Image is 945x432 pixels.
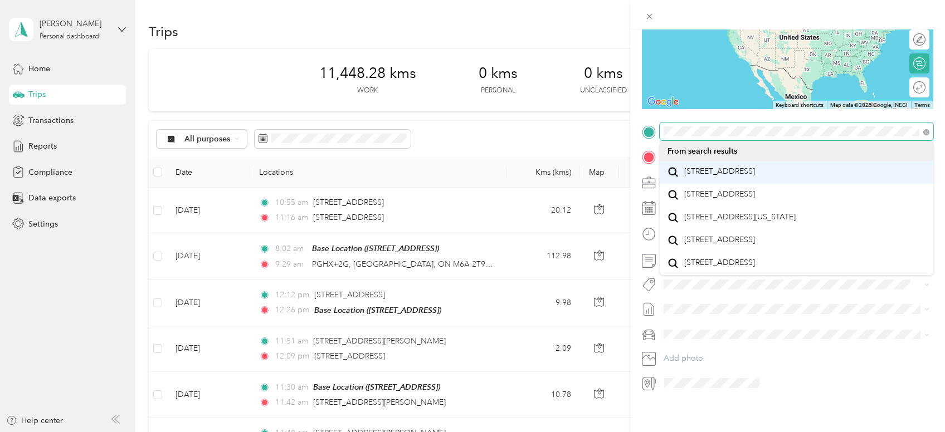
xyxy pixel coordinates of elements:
a: Terms (opens in new tab) [914,102,930,108]
span: [STREET_ADDRESS] [684,258,755,268]
a: Open this area in Google Maps (opens a new window) [645,95,681,109]
span: [STREET_ADDRESS] [684,166,755,176]
span: [STREET_ADDRESS][US_STATE] [684,212,796,222]
button: Add photo [660,351,933,366]
span: [STREET_ADDRESS] [684,235,755,245]
span: Map data ©2025 Google, INEGI [830,102,908,108]
button: Keyboard shortcuts [776,101,824,109]
span: From search results [668,146,737,156]
img: Google [645,95,681,109]
iframe: Everlance-gr Chat Button Frame [883,370,945,432]
span: [STREET_ADDRESS] [684,189,755,199]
